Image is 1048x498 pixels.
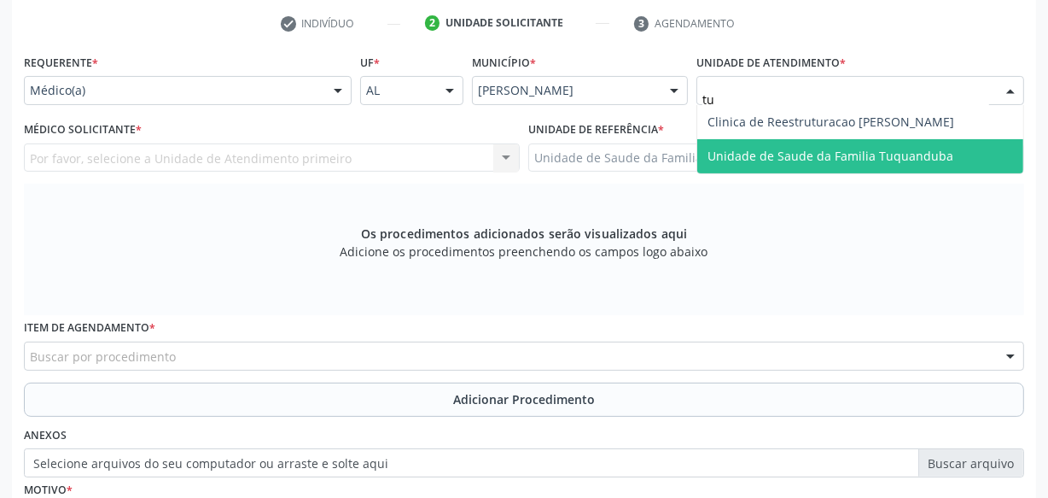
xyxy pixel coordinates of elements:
[707,148,953,164] span: Unidade de Saude da Familia Tuquanduba
[341,243,708,261] span: Adicione os procedimentos preenchendo os campos logo abaixo
[696,50,846,76] label: Unidade de atendimento
[707,114,954,130] span: Clinica de Reestruturacao [PERSON_NAME]
[361,225,687,243] span: Os procedimentos adicionados serão visualizados aqui
[30,348,176,366] span: Buscar por procedimento
[24,315,155,342] label: Item de agendamento
[478,82,653,99] span: [PERSON_NAME]
[528,117,664,144] label: Unidade de referência
[366,82,428,99] span: AL
[445,15,563,31] div: Unidade solicitante
[453,390,595,408] span: Adicionar Procedimento
[24,117,142,144] label: Médico Solicitante
[24,383,1024,417] button: Adicionar Procedimento
[30,82,317,99] span: Médico(a)
[702,82,989,116] input: Unidade de atendimento
[425,15,440,31] div: 2
[472,50,536,76] label: Município
[360,50,380,76] label: UF
[24,50,98,76] label: Requerente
